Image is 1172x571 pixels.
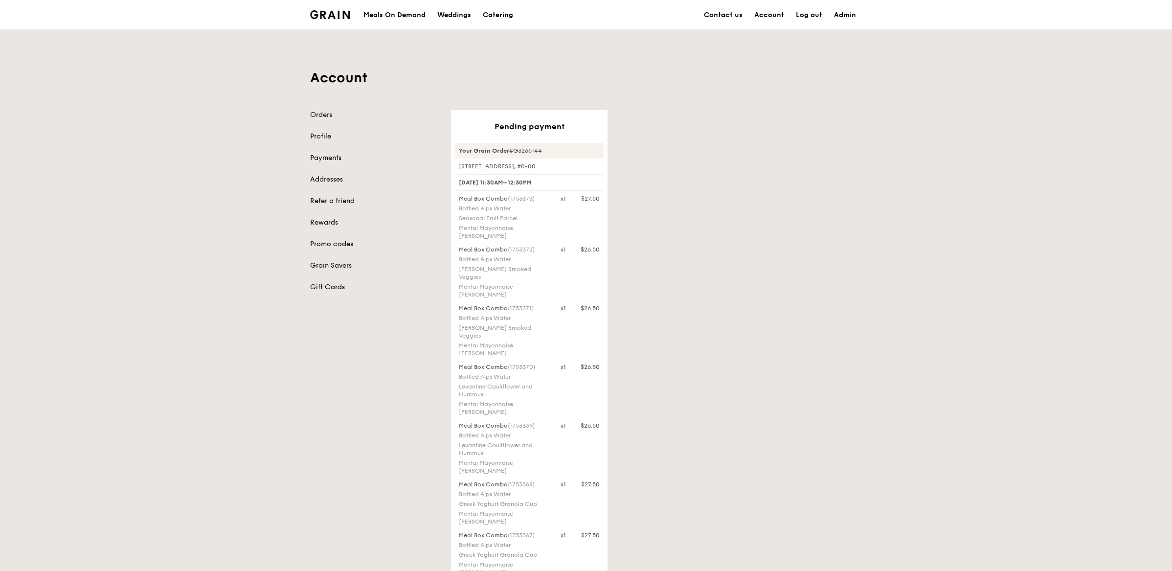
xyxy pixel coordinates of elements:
a: Payments [310,153,439,163]
div: Bottled Alps Water [459,205,549,212]
div: x1 [561,246,566,253]
div: x1 [561,480,566,488]
div: $26.50 [581,246,600,253]
div: Mentai Mayonnaise [PERSON_NAME] [459,283,549,298]
a: Promo codes [310,239,439,249]
div: Weddings [437,0,471,30]
div: Bottled Alps Water [459,490,549,498]
div: $27.50 [581,195,600,203]
div: x1 [561,304,566,312]
a: Catering [477,0,519,30]
div: $27.50 [581,480,600,488]
div: [PERSON_NAME] Smoked Veggies [459,324,549,340]
div: Meal Box Combo [459,422,549,430]
div: Greek Yoghurt Granola Cup [459,500,549,508]
a: Orders [310,110,439,120]
div: Bottled Alps Water [459,432,549,439]
div: Levantine Cauliflower and Hummus [459,441,549,457]
a: Grain Savers [310,261,439,271]
div: $26.50 [581,304,600,312]
div: Mentai Mayonnaise [PERSON_NAME] [459,459,549,475]
div: Meals On Demand [363,0,426,30]
h1: Account [310,69,862,87]
div: #G3265144 [455,143,604,159]
a: Rewards [310,218,439,228]
a: Contact us [698,0,748,30]
div: x1 [561,422,566,430]
span: (1753371) [508,305,534,312]
div: Meal Box Combo [459,531,549,539]
div: x1 [561,531,566,539]
div: x1 [561,195,566,203]
a: Refer a friend [310,196,439,206]
div: [STREET_ADDRESS], #0-00 [455,162,604,170]
span: (1753373) [508,195,535,202]
div: x1 [561,363,566,371]
div: Meal Box Combo [459,246,549,253]
img: Grain [310,10,350,19]
div: Seasonal Fruit Parcel [459,214,549,222]
a: Log out [790,0,828,30]
div: Mentai Mayonnaise [PERSON_NAME] [459,400,549,416]
a: Account [748,0,790,30]
div: Bottled Alps Water [459,255,549,263]
div: Mentai Mayonnaise [PERSON_NAME] [459,342,549,357]
a: Gift Cards [310,282,439,292]
div: Meal Box Combo [459,304,549,312]
div: Meal Box Combo [459,480,549,488]
div: Mentai Mayonnaise [PERSON_NAME] [459,510,549,525]
span: (1753368) [508,481,535,488]
div: Pending payment [455,122,604,131]
div: $26.50 [581,422,600,430]
div: Meal Box Combo [459,363,549,371]
div: [PERSON_NAME] Smoked Veggies [459,265,549,281]
div: Bottled Alps Water [459,541,549,549]
div: Greek Yoghurt Granola Cup [459,551,549,559]
a: Admin [828,0,862,30]
div: Bottled Alps Water [459,314,549,322]
div: [DATE] 11:30AM–12:30PM [455,174,604,191]
span: (1753369) [508,422,535,429]
div: $27.50 [581,531,600,539]
span: (1753370) [508,364,535,370]
strong: Your Grain Order [459,147,509,154]
a: Profile [310,132,439,141]
div: Levantine Cauliflower and Hummus [459,383,549,398]
div: $26.50 [581,363,600,371]
div: Catering [483,0,513,30]
a: Weddings [431,0,477,30]
div: Meal Box Combo [459,195,549,203]
span: (1753367) [508,532,535,539]
div: Mentai Mayonnaise [PERSON_NAME] [459,224,549,240]
a: Addresses [310,175,439,184]
span: (1753372) [508,246,535,253]
div: Bottled Alps Water [459,373,549,381]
